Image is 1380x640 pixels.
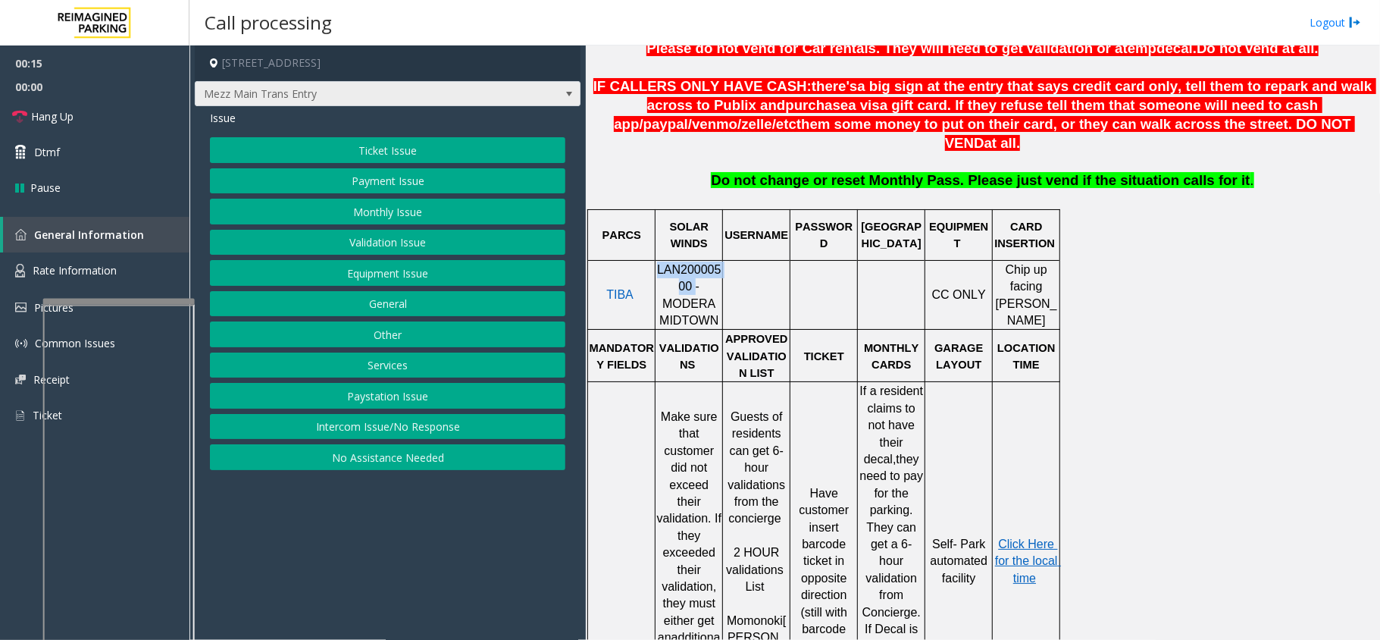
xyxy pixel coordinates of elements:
span: Issue [210,110,236,126]
span: Do not vend at all. [1197,40,1319,56]
span: zelle [741,116,771,133]
a: Logout [1310,14,1361,30]
button: Equipment Issue [210,260,565,286]
span: TIBA [606,288,634,301]
button: Ticket Issue [210,137,565,163]
span: Click Here for the local time [995,538,1061,585]
span: Mezz Main Trans Entry [196,82,503,106]
span: APPROVED VALIDATION LIST [725,333,790,379]
button: Services [210,353,565,378]
h3: Call processing [197,4,340,41]
span: Do not change or reset Monthly Pass. Please just vend if the situation calls for it [711,172,1250,188]
span: Self- Park automated facility [931,538,991,585]
span: List [746,580,765,593]
img: 'icon' [15,409,25,422]
span: a visa gift card. If they refuse tell them that someone will need to cash app/ [614,97,1322,132]
span: Guests of residents can get 6-hour validations from the concierge [728,410,789,525]
span: [GEOGRAPHIC_DATA] [861,221,922,249]
span: MONTHLY CARDS [864,342,922,371]
span: GARAGE LAYOUT [934,342,986,371]
span: LAN20000500 - MODERA MIDTOWN [657,263,721,327]
span: Common Issues [35,336,115,350]
span: venmo [692,116,737,133]
span: General Information [34,227,144,242]
span: Chip up facing [PERSON_NAME] [996,263,1057,327]
span: VALIDATIONS [659,342,719,371]
img: 'icon' [15,337,27,350]
span: at all. [984,135,1021,151]
span: temp [1123,40,1157,56]
span: PASSWORD [795,221,853,249]
span: TICKET [804,350,844,362]
img: logout [1349,14,1361,30]
span: Pause [30,180,61,196]
span: paypal [643,116,688,133]
span: LOCATION TIME [997,342,1059,371]
span: Receipt [33,372,70,387]
span: CC ONLY [932,288,986,301]
span: PARCS [602,229,641,241]
img: 'icon' [15,229,27,240]
button: No Assistance Needed [210,444,565,470]
span: CARD INSERTION [994,221,1055,249]
button: Paystation Issue [210,383,565,409]
span: Dtmf [34,144,60,160]
img: 'icon' [15,303,27,312]
span: Rate Information [33,263,117,278]
span: / [737,116,741,132]
span: etc [776,116,796,133]
a: TIBA [606,289,634,301]
span: . [1250,172,1254,188]
button: Validation Issue [210,230,565,256]
span: Pictures [34,300,74,315]
span: MANDATORY FIELDS [590,342,654,371]
span: decal. [1156,40,1197,56]
span: IF CALLERS ONLY HAVE CASH: [593,78,812,94]
button: Intercom Issue/No Response [210,414,565,440]
span: USERNAME [724,229,788,241]
span: Momonoki [727,614,783,627]
span: If a resident claims to not have their decal [860,384,927,466]
span: Please do not vend for Car rentals. They will need to get validation or a [646,40,1122,56]
button: Payment Issue [210,168,565,194]
h4: [STREET_ADDRESS] [195,45,580,81]
span: them some money to put on their card, or they can walk across the street. DO NOT VEND [796,116,1355,151]
span: SOLAR WINDS [670,221,712,249]
span: / [772,116,776,132]
span: 2 HOUR validations [726,546,784,576]
span: a big sign at the entry that says credit card only, tell them to repark and walk across to Publix... [647,78,1376,113]
img: 'icon' [15,264,25,278]
span: Ticket [33,408,62,422]
a: General Information [3,217,189,253]
span: there's [812,78,857,94]
span: Hang Up [31,108,74,124]
button: Other [210,322,565,347]
img: 'icon' [15,375,26,384]
button: General [210,291,565,317]
span: Have customer insert barcode ticket in opposite direction (still with barcode [799,487,852,635]
a: Click Here for the local time [995,538,1061,585]
span: EQUIPMENT [929,221,988,249]
button: Monthly Issue [210,199,565,224]
span: , [893,453,896,466]
span: / [688,116,692,132]
span: purchase [785,97,848,113]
